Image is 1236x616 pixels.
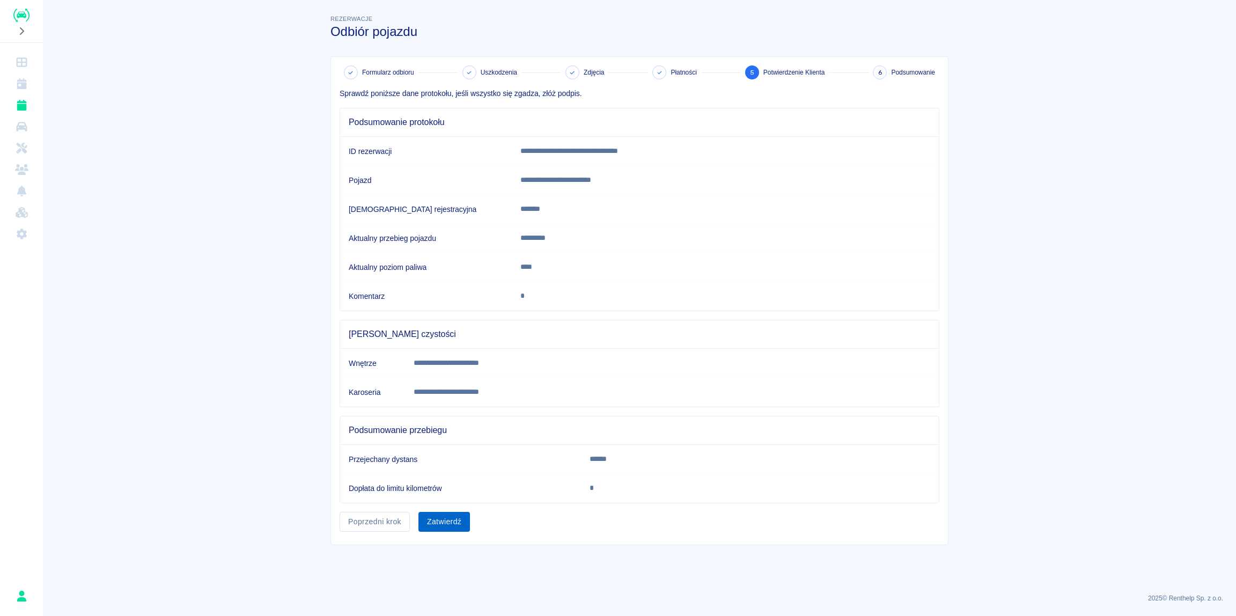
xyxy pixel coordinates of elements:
[349,117,930,128] span: Podsumowanie protokołu
[584,68,604,77] span: Zdjęcia
[891,68,935,77] span: Podsumowanie
[418,512,470,532] button: Zatwierdź
[4,202,39,223] a: Widget WWW
[56,593,1223,603] p: 2025 © Renthelp Sp. z o.o.
[340,512,410,532] button: Poprzedni krok
[349,358,396,369] h6: Wnętrze
[349,146,503,157] h6: ID rezerwacji
[4,159,39,180] a: Klienci
[4,94,39,116] a: Rezerwacje
[671,68,696,77] span: Płatności
[4,137,39,159] a: Serwisy
[349,262,503,273] h6: Aktualny poziom paliwa
[4,73,39,94] a: Kalendarz
[349,454,572,465] h6: Przejechany dystans
[349,233,503,244] h6: Aktualny przebieg pojazdu
[349,291,503,302] h6: Komentarz
[878,67,882,78] span: 6
[340,88,939,99] p: Sprawdź poniższe dane protokołu, jeśli wszystko się zgadza, złóż podpis.
[349,329,930,340] span: [PERSON_NAME] czystości
[4,116,39,137] a: Flota
[4,180,39,202] a: Powiadomienia
[349,175,503,186] h6: Pojazd
[13,24,30,38] button: Rozwiń nawigację
[330,16,372,22] span: Rezerwacje
[10,585,33,607] button: Mariusz Ratajczyk
[13,9,30,22] img: Renthelp
[330,24,948,39] h3: Odbiór pojazdu
[4,223,39,245] a: Ustawienia
[349,387,396,398] h6: Karoseria
[481,68,517,77] span: Uszkodzenia
[349,425,930,436] span: Podsumowanie przebiegu
[4,52,39,73] a: Dashboard
[349,204,503,215] h6: [DEMOGRAPHIC_DATA] rejestracyjna
[763,68,825,77] span: Potwierdzenie Klienta
[362,68,414,77] span: Formularz odbioru
[349,483,572,494] h6: Dopłata do limitu kilometrów
[750,67,754,78] span: 5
